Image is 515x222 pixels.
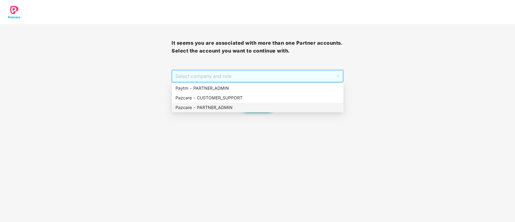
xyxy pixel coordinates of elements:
span: Select company and role [175,70,339,82]
h3: It seems you are associated with more than one Partner accounts. Select the account you want to c... [172,39,343,55]
div: Paytm - PARTNER_ADMIN [172,83,343,93]
div: Paytm - PARTNER_ADMIN [175,85,340,92]
div: Pazcare - CUSTOMER_SUPPORT [172,93,343,103]
div: Pazcare - PARTNER_ADMIN [175,104,340,111]
div: Pazcare - PARTNER_ADMIN [172,103,343,112]
div: Pazcare - CUSTOMER_SUPPORT [175,95,340,101]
